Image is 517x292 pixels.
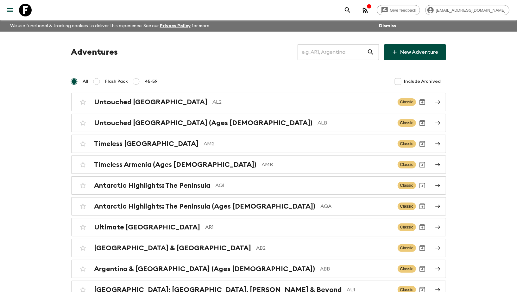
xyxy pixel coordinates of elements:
h2: Argentina & [GEOGRAPHIC_DATA] (Ages [DEMOGRAPHIC_DATA]) [94,265,315,273]
a: Timeless Armenia (Ages [DEMOGRAPHIC_DATA])AMBClassicArchive [71,155,446,174]
span: Classic [398,161,416,168]
h2: Untouched [GEOGRAPHIC_DATA] (Ages [DEMOGRAPHIC_DATA]) [94,119,313,127]
span: 45-59 [145,78,158,85]
button: Archive [416,179,429,192]
button: Dismiss [377,21,398,30]
p: AL2 [213,98,393,106]
a: [GEOGRAPHIC_DATA] & [GEOGRAPHIC_DATA]AB2ClassicArchive [71,239,446,257]
p: ALB [318,119,393,127]
input: e.g. AR1, Argentina [298,43,367,61]
a: Timeless [GEOGRAPHIC_DATA]AM2ClassicArchive [71,135,446,153]
a: Give feedback [377,5,420,15]
button: Archive [416,242,429,254]
span: Classic [398,140,416,148]
h2: [GEOGRAPHIC_DATA] & [GEOGRAPHIC_DATA] [94,244,251,252]
button: Archive [416,263,429,275]
h2: Antarctic Highlights: The Peninsula (Ages [DEMOGRAPHIC_DATA]) [94,202,316,210]
button: Archive [416,117,429,129]
p: AB2 [256,244,393,252]
span: Classic [398,119,416,127]
h2: Timeless [GEOGRAPHIC_DATA] [94,140,199,148]
p: AM2 [204,140,393,148]
p: We use functional & tracking cookies to deliver this experience. See our for more. [8,20,213,32]
p: ABB [320,265,393,273]
button: Archive [416,221,429,234]
a: Ultimate [GEOGRAPHIC_DATA]AR1ClassicArchive [71,218,446,236]
a: New Adventure [384,44,446,60]
button: menu [4,4,16,16]
a: Antarctic Highlights: The Peninsula (Ages [DEMOGRAPHIC_DATA])AQAClassicArchive [71,197,446,216]
button: Archive [416,158,429,171]
a: Argentina & [GEOGRAPHIC_DATA] (Ages [DEMOGRAPHIC_DATA])ABBClassicArchive [71,260,446,278]
span: Classic [398,244,416,252]
span: Classic [398,98,416,106]
p: AQA [321,203,393,210]
button: Archive [416,96,429,108]
button: Archive [416,200,429,213]
button: Archive [416,137,429,150]
span: All [83,78,89,85]
h2: Antarctic Highlights: The Peninsula [94,181,211,190]
h2: Timeless Armenia (Ages [DEMOGRAPHIC_DATA]) [94,161,257,169]
button: search adventures [341,4,354,16]
a: Untouched [GEOGRAPHIC_DATA]AL2ClassicArchive [71,93,446,111]
span: Classic [398,265,416,273]
a: Privacy Policy [160,24,191,28]
div: [EMAIL_ADDRESS][DOMAIN_NAME] [425,5,509,15]
span: [EMAIL_ADDRESS][DOMAIN_NAME] [432,8,509,13]
p: AMB [262,161,393,168]
a: Untouched [GEOGRAPHIC_DATA] (Ages [DEMOGRAPHIC_DATA])ALBClassicArchive [71,114,446,132]
h1: Adventures [71,46,118,58]
h2: Ultimate [GEOGRAPHIC_DATA] [94,223,200,231]
span: Flash Pack [105,78,128,85]
span: Include Archived [404,78,441,85]
a: Antarctic Highlights: The PeninsulaAQ1ClassicArchive [71,176,446,195]
p: AQ1 [216,182,393,189]
span: Classic [398,203,416,210]
span: Classic [398,182,416,189]
p: AR1 [205,223,393,231]
span: Give feedback [387,8,420,13]
h2: Untouched [GEOGRAPHIC_DATA] [94,98,208,106]
span: Classic [398,223,416,231]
